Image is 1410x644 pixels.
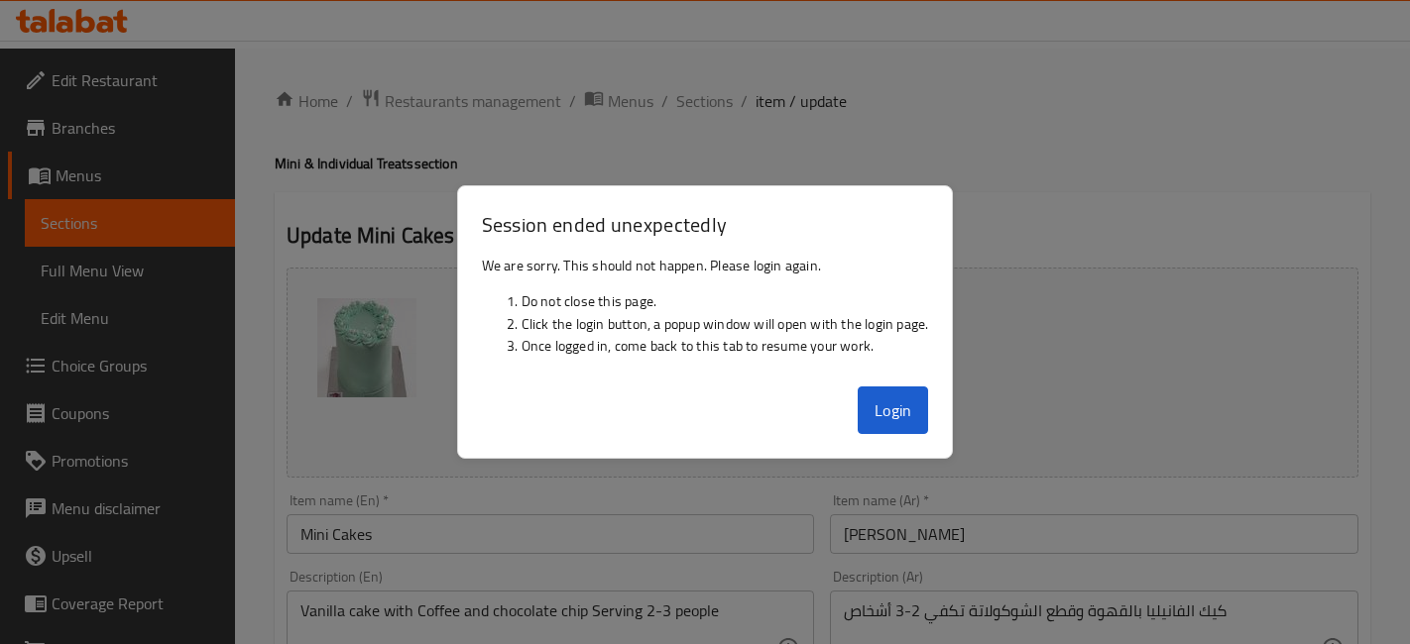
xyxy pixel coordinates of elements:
[482,210,929,239] h3: Session ended unexpectedly
[522,290,929,312] li: Do not close this page.
[858,386,929,434] button: Login
[522,313,929,335] li: Click the login button, a popup window will open with the login page.
[522,335,929,357] li: Once logged in, come back to this tab to resume your work.
[458,247,953,379] div: We are sorry. This should not happen. Please login again.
